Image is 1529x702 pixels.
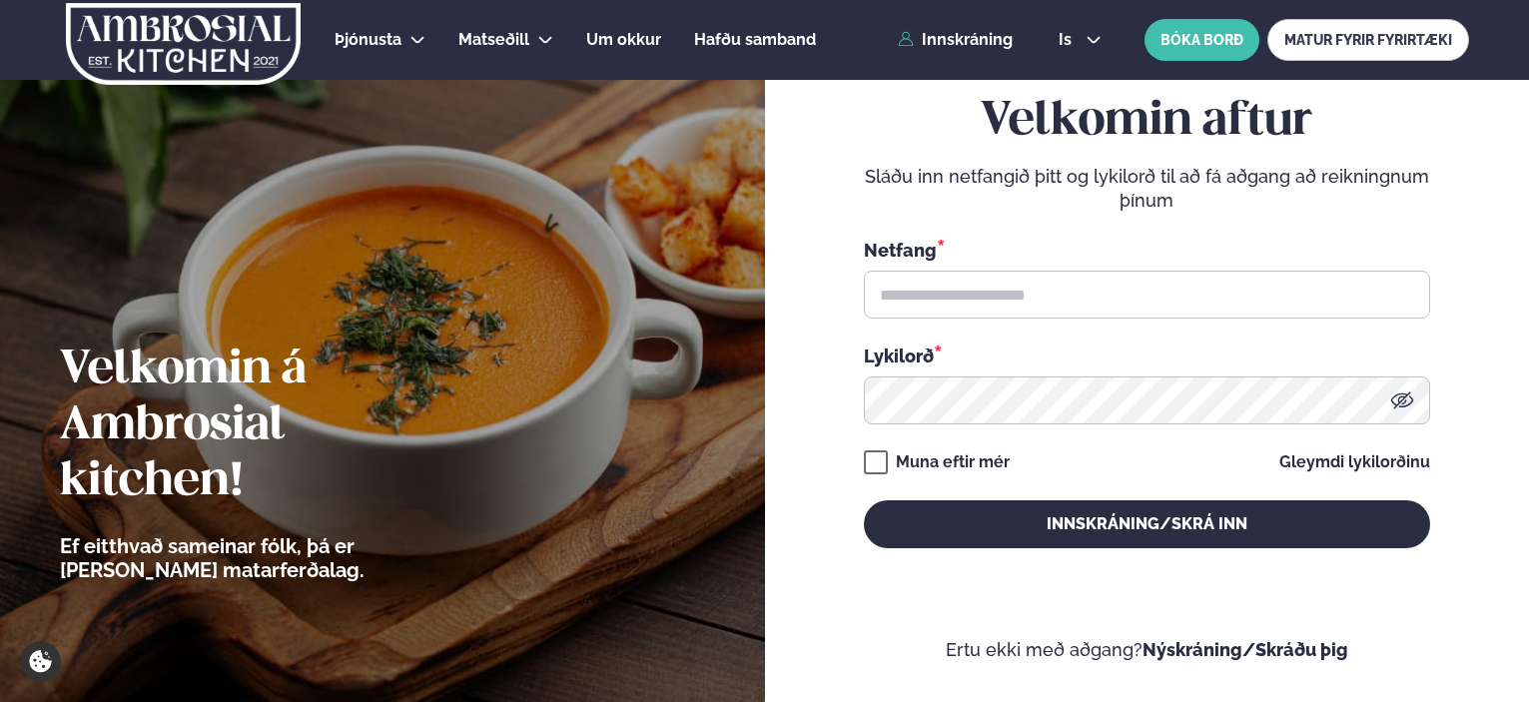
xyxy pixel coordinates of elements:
[60,343,474,510] h2: Velkomin á Ambrosial kitchen!
[335,28,401,52] a: Þjónusta
[64,3,303,85] img: logo
[825,638,1470,662] p: Ertu ekki með aðgang?
[1267,19,1469,61] a: MATUR FYRIR FYRIRTÆKI
[586,28,661,52] a: Um okkur
[694,28,816,52] a: Hafðu samband
[20,641,61,682] a: Cookie settings
[1143,639,1348,660] a: Nýskráning/Skráðu þig
[586,30,661,49] span: Um okkur
[694,30,816,49] span: Hafðu samband
[1279,454,1430,470] a: Gleymdi lykilorðinu
[1059,32,1078,48] span: is
[458,30,529,49] span: Matseðill
[60,534,474,582] p: Ef eitthvað sameinar fólk, þá er [PERSON_NAME] matarferðalag.
[335,30,401,49] span: Þjónusta
[864,94,1430,150] h2: Velkomin aftur
[898,31,1013,49] a: Innskráning
[864,500,1430,548] button: Innskráning/Skrá inn
[1145,19,1259,61] button: BÓKA BORÐ
[458,28,529,52] a: Matseðill
[864,165,1430,213] p: Sláðu inn netfangið þitt og lykilorð til að fá aðgang að reikningnum þínum
[1043,32,1118,48] button: is
[864,343,1430,368] div: Lykilorð
[864,237,1430,263] div: Netfang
